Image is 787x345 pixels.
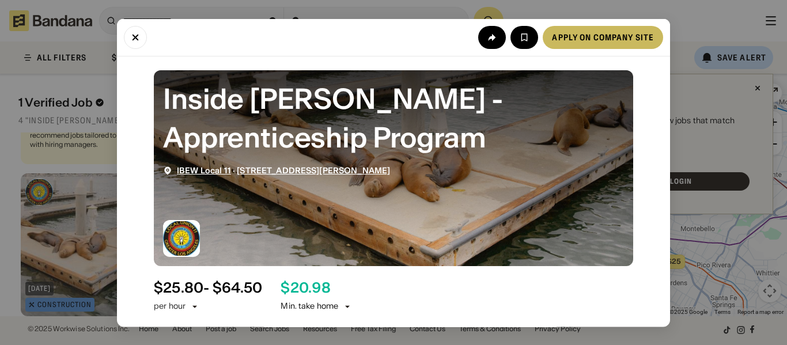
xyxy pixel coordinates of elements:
[124,25,147,48] button: Close
[281,301,352,312] div: Min. take home
[281,279,330,296] div: $ 20.98
[163,219,200,256] img: IBEW Local 11 logo
[177,165,390,175] div: ·
[163,79,624,156] div: Inside Wireman - Apprenticeship Program
[154,325,633,339] div: At a Glance
[552,33,654,41] div: Apply on company site
[154,279,262,296] div: $ 25.80 - $64.50
[237,165,390,175] span: [STREET_ADDRESS][PERSON_NAME]
[154,301,186,312] div: per hour
[177,165,231,175] span: IBEW Local 11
